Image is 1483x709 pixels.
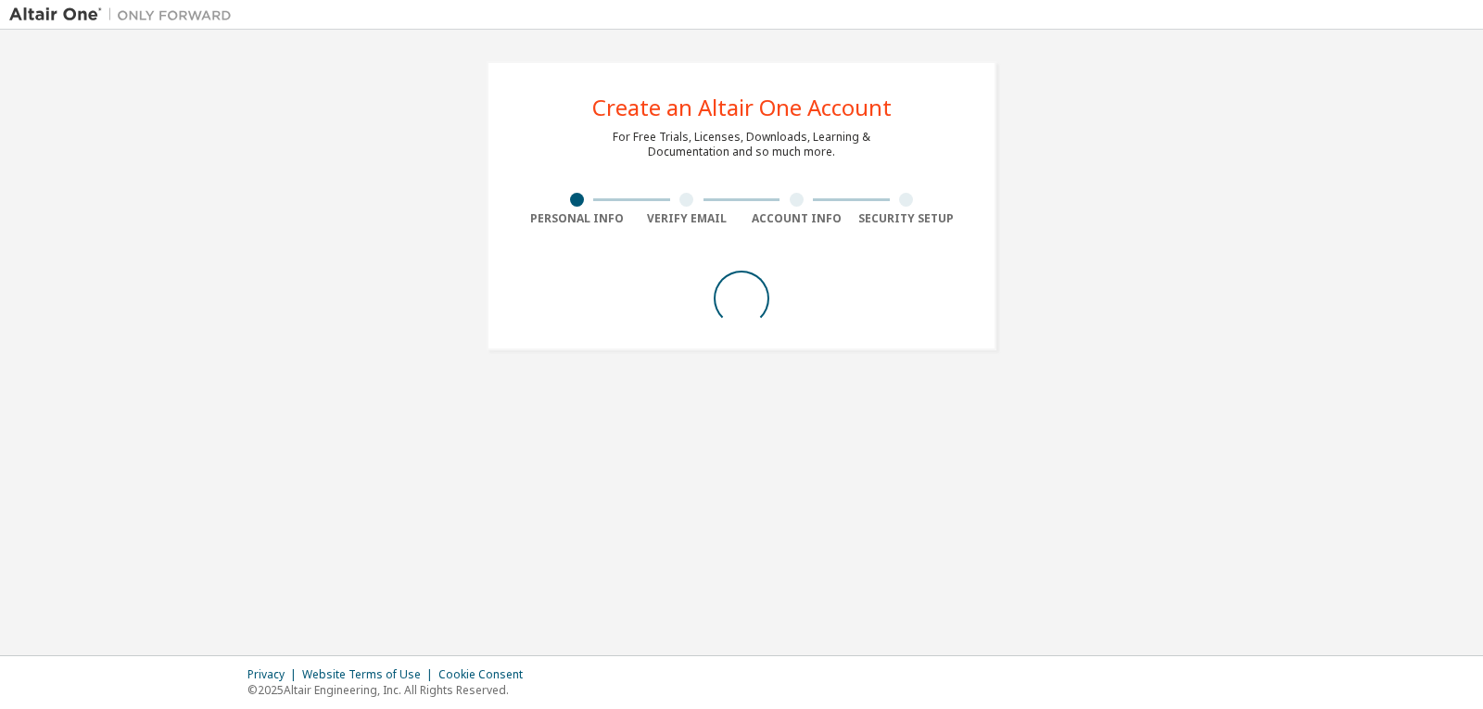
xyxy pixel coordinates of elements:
[247,682,534,698] p: © 2025 Altair Engineering, Inc. All Rights Reserved.
[741,211,852,226] div: Account Info
[613,130,870,159] div: For Free Trials, Licenses, Downloads, Learning & Documentation and so much more.
[9,6,241,24] img: Altair One
[247,667,302,682] div: Privacy
[522,211,632,226] div: Personal Info
[438,667,534,682] div: Cookie Consent
[632,211,742,226] div: Verify Email
[592,96,892,119] div: Create an Altair One Account
[852,211,962,226] div: Security Setup
[302,667,438,682] div: Website Terms of Use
